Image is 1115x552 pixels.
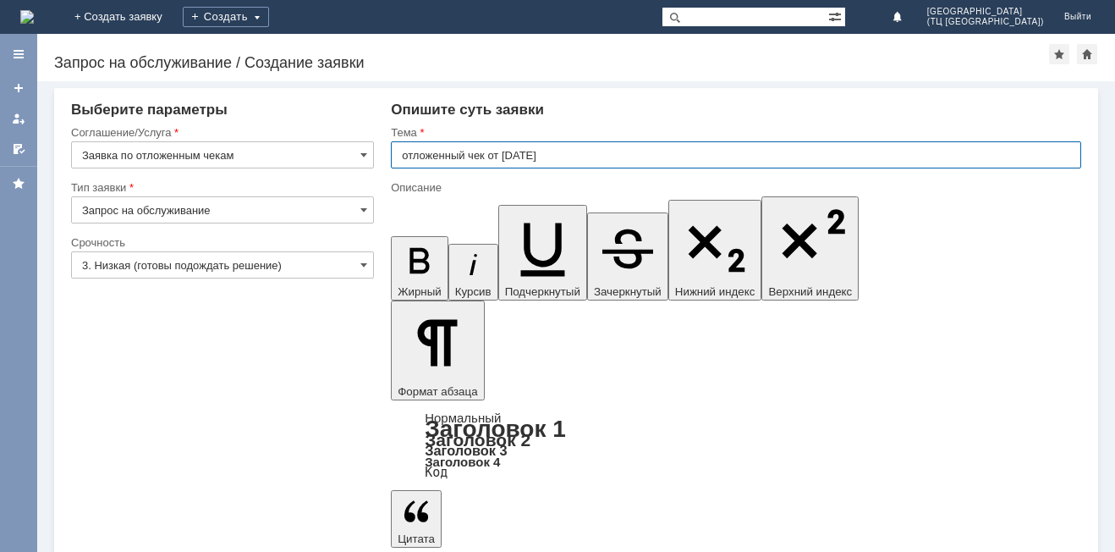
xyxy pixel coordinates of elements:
span: Курсив [455,285,492,298]
a: Заголовок 3 [425,443,507,458]
button: Курсив [448,244,498,301]
div: Запрос на обслуживание / Создание заявки [54,54,1049,71]
div: Создать [183,7,269,27]
span: Нижний индекс [675,285,755,298]
span: Расширенный поиск [828,8,845,24]
a: Нормальный [425,411,501,425]
span: Формат абзаца [398,385,477,398]
button: Зачеркнутый [587,213,668,301]
span: (ТЦ [GEOGRAPHIC_DATA]) [927,17,1044,27]
button: Формат абзаца [391,301,484,400]
div: Формат абзаца [391,412,1081,478]
a: Мои заявки [5,105,32,132]
div: Тип заявки [71,182,371,193]
a: Заголовок 4 [425,455,500,469]
button: Подчеркнутый [498,205,587,301]
button: Верхний индекс [761,196,859,301]
span: Зачеркнутый [594,285,662,298]
span: Опишите суть заявки [391,102,544,118]
div: Сделать домашней страницей [1077,44,1097,64]
button: Цитата [391,490,442,548]
div: Соглашение/Услуга [71,127,371,138]
span: [GEOGRAPHIC_DATA] [927,7,1044,17]
a: Заголовок 1 [425,416,566,442]
div: Добавить в избранное [1049,44,1069,64]
a: Заголовок 2 [425,430,530,450]
div: Срочность [71,237,371,248]
span: Подчеркнутый [505,285,580,298]
button: Нижний индекс [668,200,762,301]
div: Тема [391,127,1078,138]
a: Создать заявку [5,75,32,102]
span: Цитата [398,533,435,545]
img: logo [20,10,34,24]
span: Верхний индекс [768,285,852,298]
div: Описание [391,182,1078,193]
span: Выберите параметры [71,102,228,118]
button: Жирный [391,236,448,301]
span: Жирный [398,285,442,298]
a: Код [425,465,448,480]
a: Мои согласования [5,135,32,163]
a: Перейти на домашнюю страницу [20,10,34,24]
